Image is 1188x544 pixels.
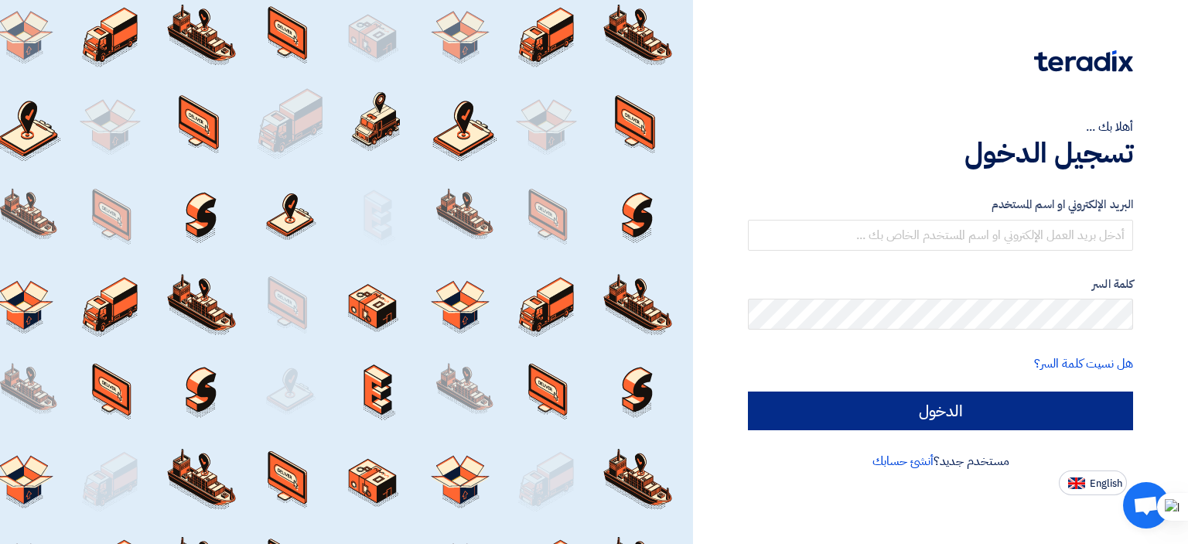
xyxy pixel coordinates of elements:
[748,136,1133,170] h1: تسجيل الدخول
[748,220,1133,251] input: أدخل بريد العمل الإلكتروني او اسم المستخدم الخاص بك ...
[748,118,1133,136] div: أهلا بك ...
[748,275,1133,293] label: كلمة السر
[1068,477,1085,489] img: en-US.png
[748,452,1133,470] div: مستخدم جديد؟
[1123,482,1169,529] a: Open chat
[1059,470,1127,495] button: English
[1034,354,1133,373] a: هل نسيت كلمة السر؟
[872,452,934,470] a: أنشئ حسابك
[1034,50,1133,72] img: Teradix logo
[1090,478,1122,489] span: English
[748,196,1133,214] label: البريد الإلكتروني او اسم المستخدم
[748,392,1133,430] input: الدخول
